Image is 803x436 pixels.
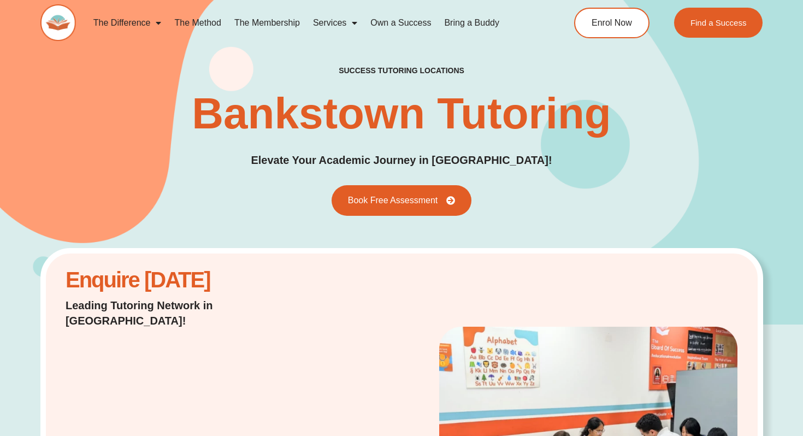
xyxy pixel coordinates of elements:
[192,92,611,135] h1: Bankstown Tutoring
[66,298,306,328] p: Leading Tutoring Network in [GEOGRAPHIC_DATA]!
[364,10,438,36] a: Own a Success
[348,196,438,205] span: Book Free Assessment
[332,185,472,216] a: Book Free Assessment
[306,10,364,36] a: Services
[251,152,552,169] p: Elevate Your Academic Journey in [GEOGRAPHIC_DATA]!
[168,10,227,36] a: The Method
[574,8,650,38] a: Enrol Now
[228,10,306,36] a: The Membership
[87,10,168,36] a: The Difference
[690,19,747,27] span: Find a Success
[674,8,763,38] a: Find a Success
[438,10,506,36] a: Bring a Buddy
[748,384,803,436] iframe: Chat Widget
[87,10,533,36] nav: Menu
[66,273,306,287] h2: Enquire [DATE]
[592,19,632,27] span: Enrol Now
[339,66,464,75] h2: success tutoring locations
